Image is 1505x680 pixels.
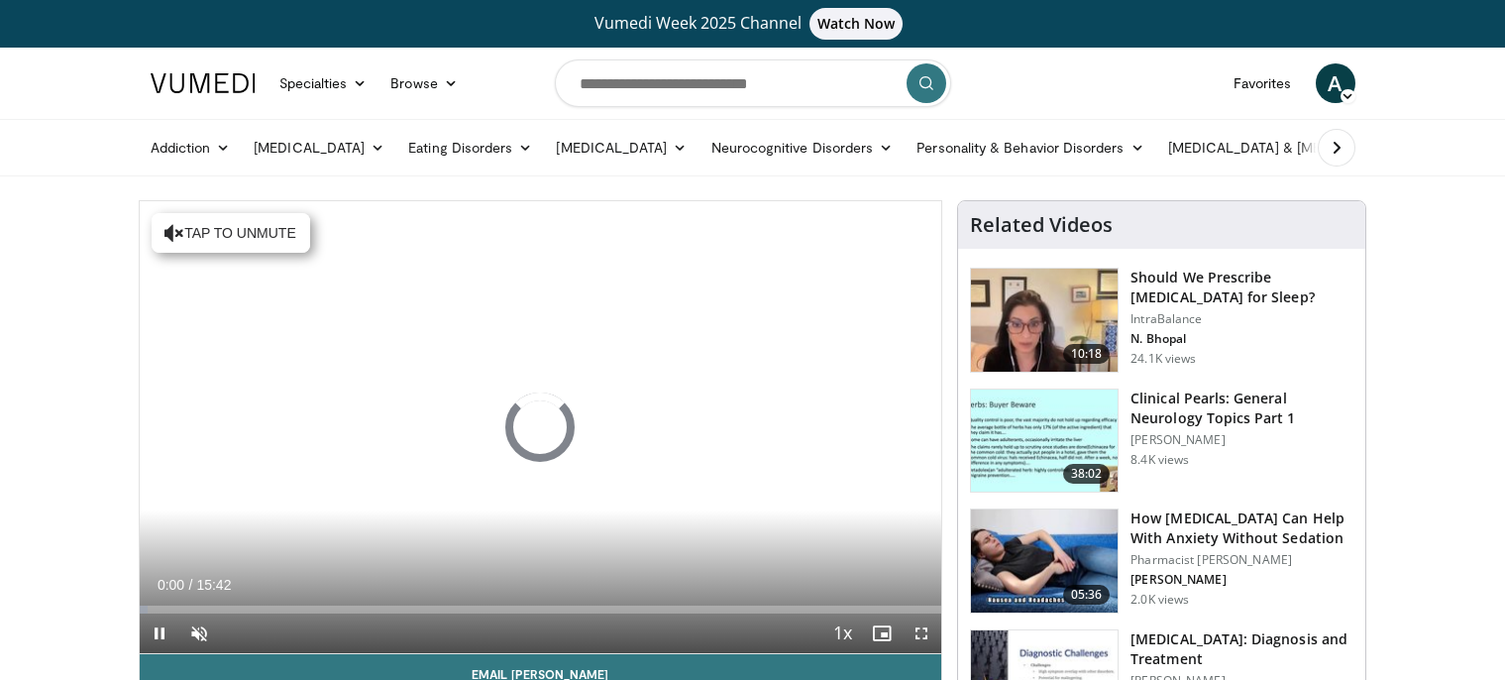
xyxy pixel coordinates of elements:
a: Neurocognitive Disorders [699,128,906,168]
img: 7bfe4765-2bdb-4a7e-8d24-83e30517bd33.150x105_q85_crop-smart_upscale.jpg [971,510,1118,613]
img: VuMedi Logo [151,73,256,93]
button: Tap to unmute [152,213,310,253]
p: [PERSON_NAME] [1130,572,1353,588]
p: 8.4K views [1130,452,1189,468]
video-js: Video Player [140,201,942,654]
a: Favorites [1222,63,1304,103]
button: Pause [140,614,179,653]
a: Specialties [268,63,379,103]
a: Addiction [139,128,243,168]
p: [PERSON_NAME] [1130,432,1353,448]
a: Vumedi Week 2025 ChannelWatch Now [154,8,1352,40]
h3: [MEDICAL_DATA]: Diagnosis and Treatment [1130,629,1353,669]
a: Personality & Behavior Disorders [905,128,1155,168]
span: 15:42 [196,577,231,593]
span: 38:02 [1063,464,1111,484]
a: 38:02 Clinical Pearls: General Neurology Topics Part 1 [PERSON_NAME] 8.4K views [970,389,1353,494]
a: 10:18 Should We Prescribe [MEDICAL_DATA] for Sleep? IntraBalance N. Bhopal 24.1K views [970,268,1353,373]
a: [MEDICAL_DATA] & [MEDICAL_DATA] [1156,128,1440,168]
span: Watch Now [809,8,904,40]
a: Eating Disorders [396,128,544,168]
a: 05:36 How [MEDICAL_DATA] Can Help With Anxiety Without Sedation Pharmacist [PERSON_NAME] [PERSON_... [970,509,1353,614]
input: Search topics, interventions [555,59,951,107]
img: f7087805-6d6d-4f4e-b7c8-917543aa9d8d.150x105_q85_crop-smart_upscale.jpg [971,269,1118,372]
button: Fullscreen [902,614,941,653]
a: [MEDICAL_DATA] [544,128,699,168]
div: Progress Bar [140,606,942,614]
h4: Related Videos [970,213,1113,237]
p: N. Bhopal [1130,331,1353,347]
h3: Should We Prescribe [MEDICAL_DATA] for Sleep? [1130,268,1353,307]
span: 05:36 [1063,585,1111,605]
span: 0:00 [158,577,184,593]
h3: How [MEDICAL_DATA] Can Help With Anxiety Without Sedation [1130,509,1353,548]
a: [MEDICAL_DATA] [242,128,396,168]
img: 91ec4e47-6cc3-4d45-a77d-be3eb23d61cb.150x105_q85_crop-smart_upscale.jpg [971,390,1118,493]
button: Enable picture-in-picture mode [862,614,902,653]
p: 24.1K views [1130,351,1196,367]
p: IntraBalance [1130,311,1353,327]
a: Browse [378,63,470,103]
span: 10:18 [1063,344,1111,364]
span: / [189,577,193,593]
button: Playback Rate [822,614,862,653]
p: 2.0K views [1130,592,1189,608]
button: Unmute [179,614,219,653]
p: Pharmacist [PERSON_NAME] [1130,552,1353,568]
h3: Clinical Pearls: General Neurology Topics Part 1 [1130,389,1353,428]
a: A [1316,63,1355,103]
